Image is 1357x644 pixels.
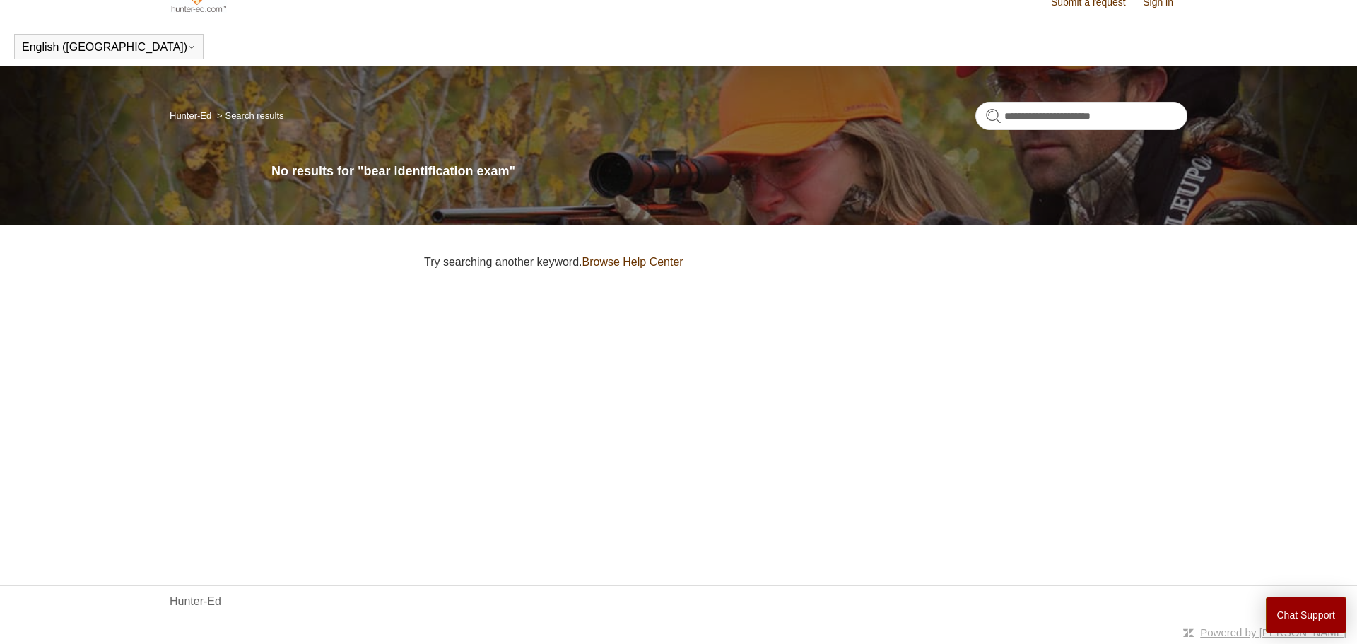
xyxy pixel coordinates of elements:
[1200,626,1346,638] a: Powered by [PERSON_NAME]
[424,254,1187,271] p: Try searching another keyword.
[170,593,221,610] a: Hunter-Ed
[1266,597,1347,633] button: Chat Support
[22,41,196,54] button: English ([GEOGRAPHIC_DATA])
[582,256,683,268] a: Browse Help Center
[271,162,1187,181] h1: No results for "bear identification exam"
[975,102,1187,130] input: Search
[170,110,214,121] li: Hunter-Ed
[170,110,211,121] a: Hunter-Ed
[214,110,284,121] li: Search results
